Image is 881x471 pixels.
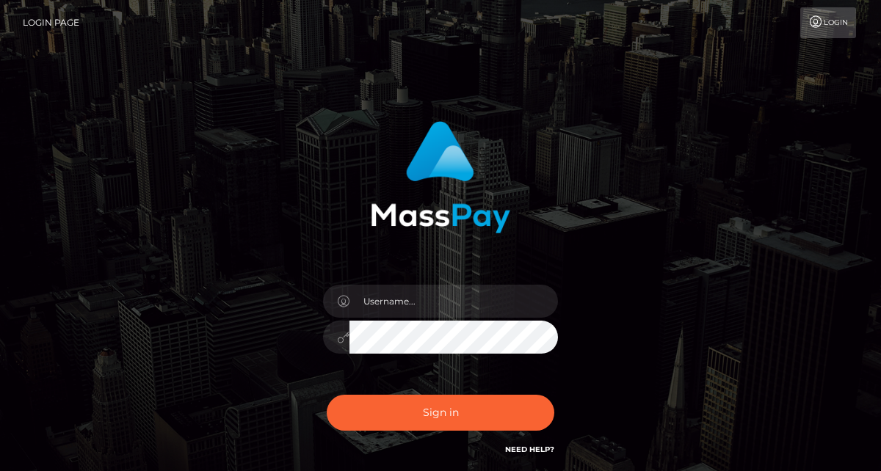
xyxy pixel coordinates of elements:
a: Login Page [23,7,79,38]
input: Username... [349,285,558,318]
a: Need Help? [505,445,554,454]
img: MassPay Login [371,121,510,233]
button: Sign in [327,395,554,431]
a: Login [800,7,856,38]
